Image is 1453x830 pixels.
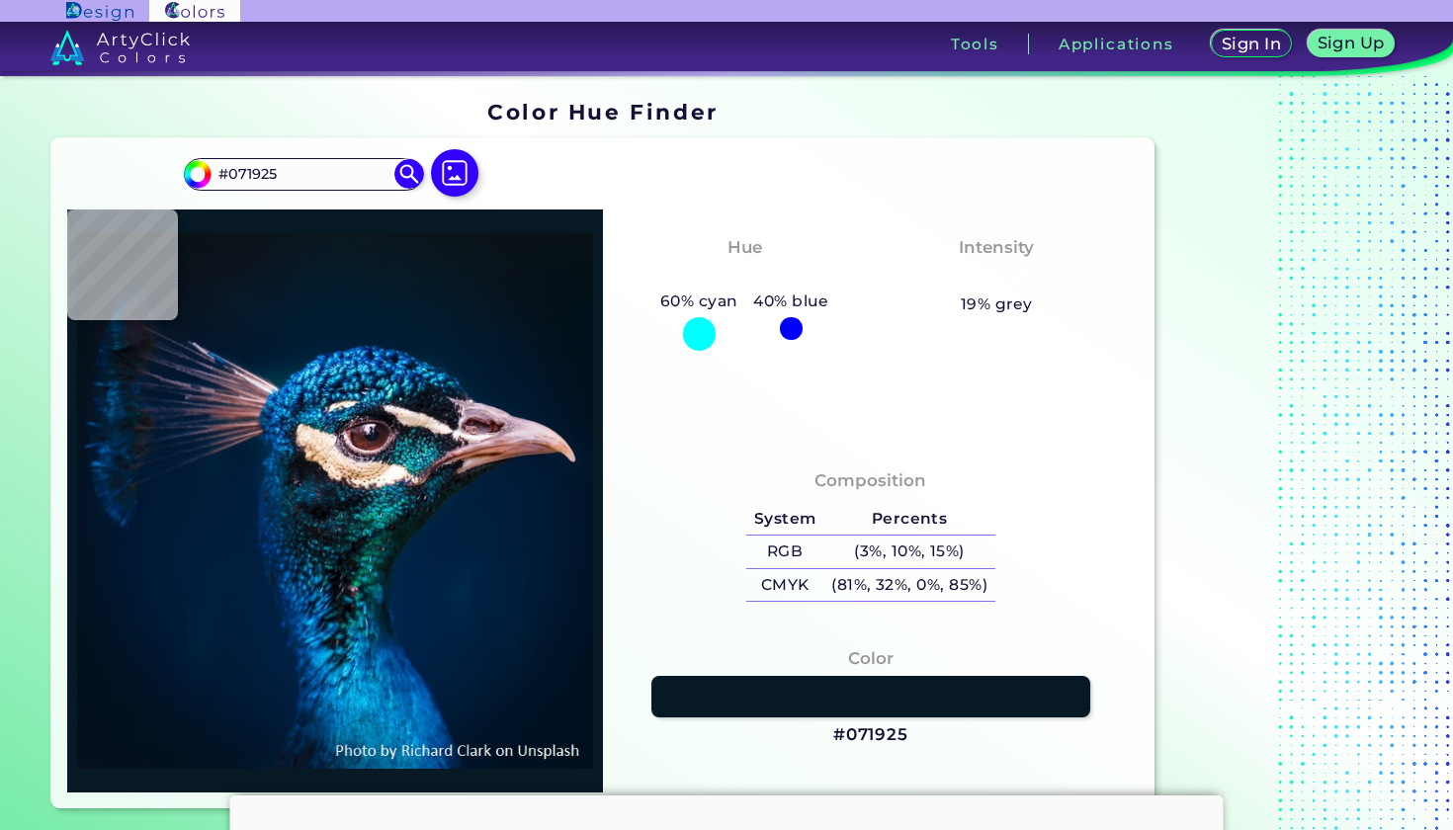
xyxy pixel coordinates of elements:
[746,503,823,536] h5: System
[961,291,1033,317] h5: 19% grey
[431,149,478,197] img: icon picture
[394,159,424,189] img: icon search
[951,37,999,51] h3: Tools
[823,569,994,602] h5: (81%, 32%, 0%, 85%)
[823,503,994,536] h5: Percents
[959,233,1034,262] h4: Intensity
[848,644,894,673] h4: Color
[652,289,745,314] h5: 60% cyan
[212,161,395,188] input: type color..
[814,466,926,495] h4: Composition
[1312,32,1391,56] a: Sign Up
[746,569,823,602] h5: CMYK
[50,30,190,65] img: logo_artyclick_colors_white.svg
[66,2,132,21] img: ArtyClick Design logo
[746,536,823,568] h5: RGB
[487,97,718,126] h1: Color Hue Finder
[1321,36,1382,50] h5: Sign Up
[77,219,593,782] img: img_pavlin.jpg
[945,265,1050,289] h3: Moderate
[1215,32,1288,56] a: Sign In
[1225,37,1279,51] h5: Sign In
[745,289,836,314] h5: 40% blue
[689,265,801,289] h3: Cyan-Blue
[1059,37,1174,51] h3: Applications
[833,723,908,747] h3: #071925
[727,233,762,262] h4: Hue
[823,536,994,568] h5: (3%, 10%, 15%)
